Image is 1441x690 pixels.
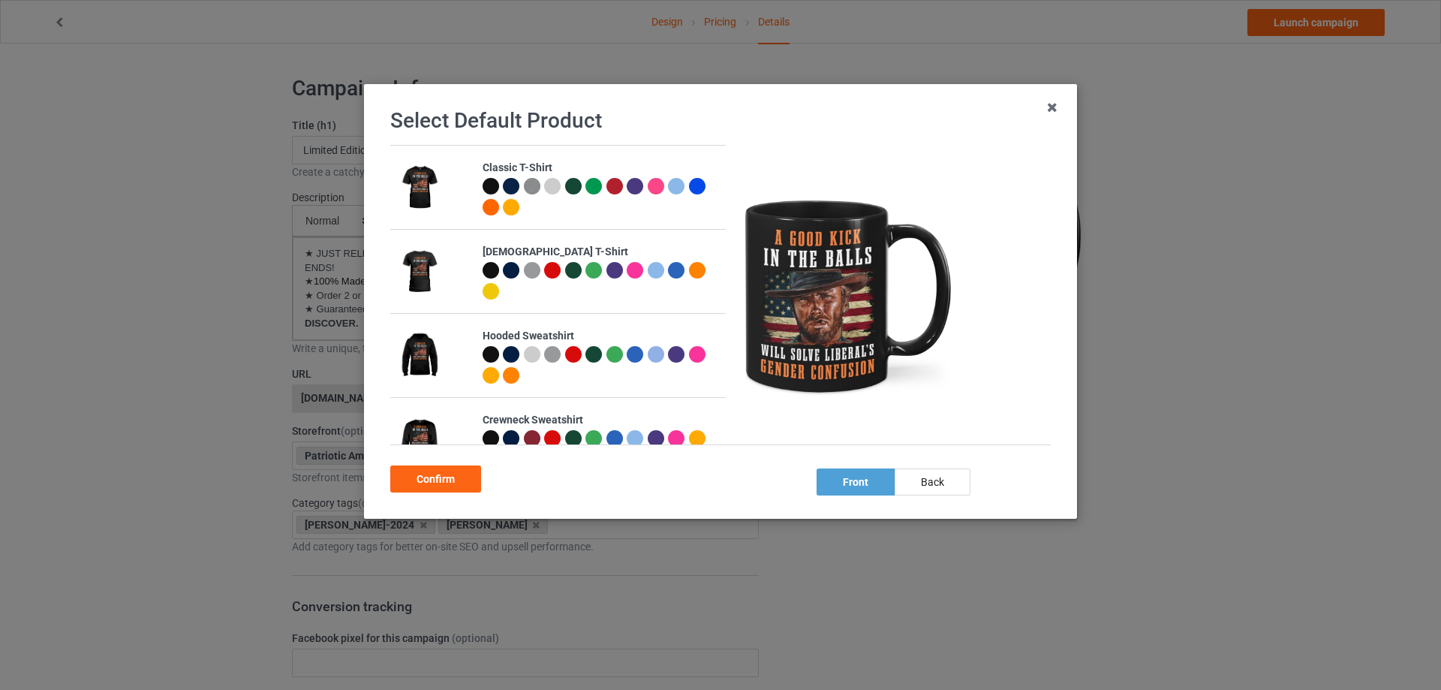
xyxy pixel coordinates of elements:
div: Classic T-Shirt [483,161,717,176]
h1: Select Default Product [390,107,1051,134]
div: Crewneck Sweatshirt [483,413,717,428]
div: front [817,469,895,496]
div: [DEMOGRAPHIC_DATA] T-Shirt [483,245,717,260]
div: Confirm [390,466,481,493]
div: back [895,469,970,496]
div: Hooded Sweatshirt [483,329,717,344]
img: heather_texture.png [524,178,540,194]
